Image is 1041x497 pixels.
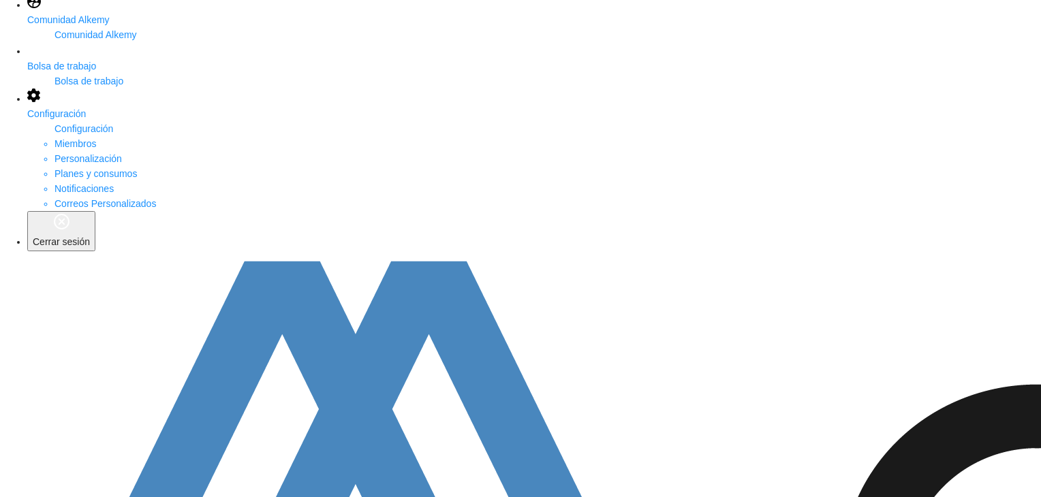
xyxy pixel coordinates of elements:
span: Bolsa de trabajo [27,61,96,71]
a: Personalización [55,153,122,164]
a: Miembros [55,138,96,149]
span: Configuración [55,123,113,134]
a: Planes y consumos [55,168,137,179]
span: Cerrar sesión [33,236,90,247]
span: Bolsa de trabajo [55,76,123,86]
span: Comunidad Alkemy [55,29,137,40]
button: Cerrar sesión [27,211,95,251]
a: Correos Personalizados [55,198,156,209]
span: Comunidad Alkemy [27,14,110,25]
span: Configuración [27,108,86,119]
a: Notificaciones [55,183,114,194]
